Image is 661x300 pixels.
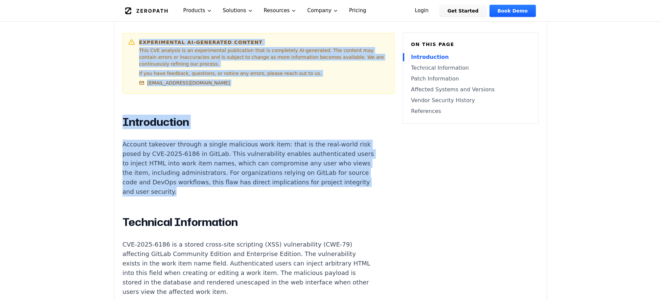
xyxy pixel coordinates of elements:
a: Affected Systems and Versions [411,86,530,94]
p: Account takeover through a single malicious work item: that is the real-world risk posed by CVE-2... [122,140,374,197]
a: Technical Information [411,64,530,72]
a: Get Started [439,5,487,17]
a: Patch Information [411,75,530,83]
p: CVE-2025-6186 is a stored cross-site scripting (XSS) vulnerability (CWE-79) affecting GitLab Comm... [122,240,374,297]
h6: On this page [411,41,530,48]
h6: Experimental AI-Generated Content [139,39,389,46]
a: Book Demo [489,5,536,17]
a: Introduction [411,53,530,61]
a: [EMAIL_ADDRESS][DOMAIN_NAME] [139,79,230,86]
h2: Introduction [122,115,374,129]
p: This CVE analysis is an experimental publication that is completely AI-generated. The content may... [139,47,389,67]
p: If you have feedback, questions, or notice any errors, please reach out to us. [139,70,389,77]
h2: Technical Information [122,215,374,229]
a: References [411,107,530,115]
a: Login [407,5,437,17]
a: Vendor Security History [411,96,530,105]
